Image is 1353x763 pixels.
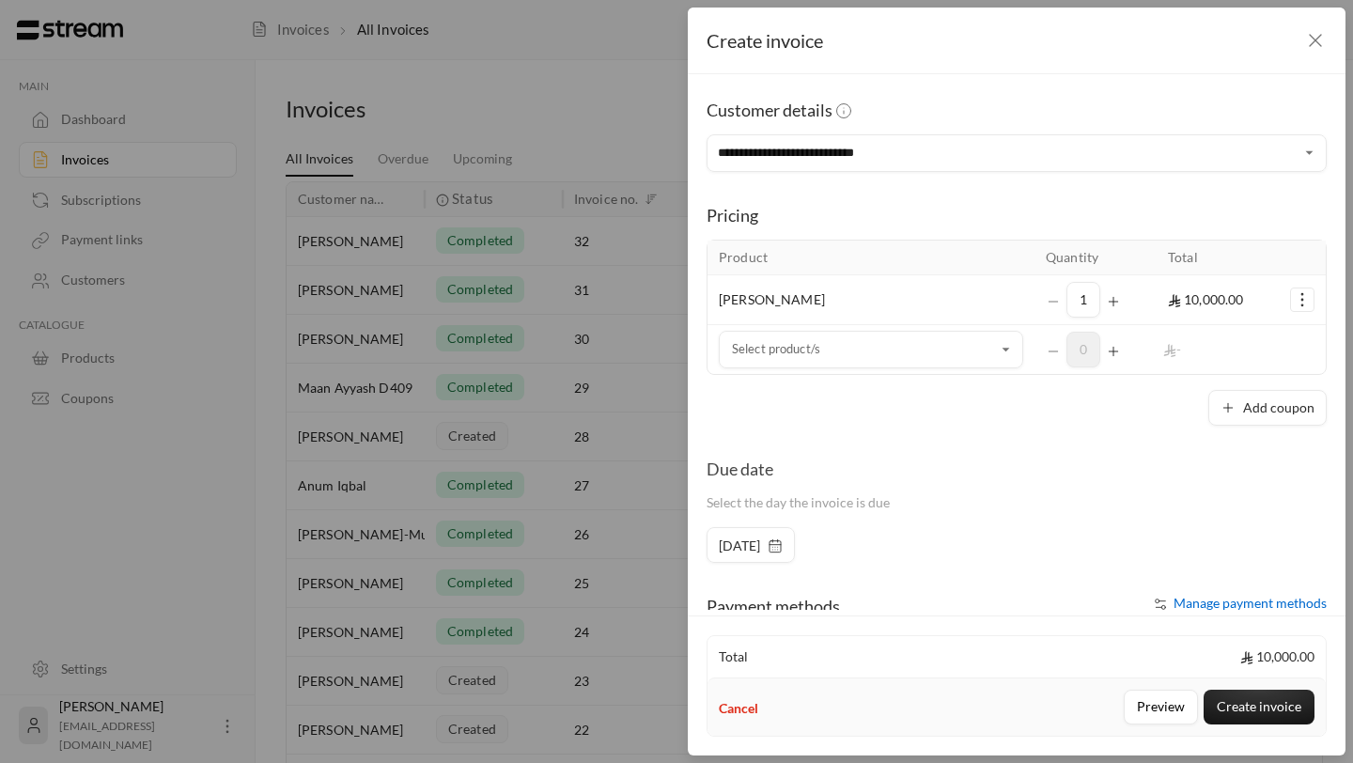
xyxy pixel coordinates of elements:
th: Quantity [1034,241,1157,275]
span: 0 [1066,332,1100,367]
span: 10,000.00 [1168,291,1244,307]
th: Product [708,241,1034,275]
span: Select the day the invoice is due [707,494,890,510]
th: Total [1157,241,1279,275]
span: Total [719,647,748,666]
span: Manage payment methods [1174,595,1327,611]
span: 1 [1066,282,1100,318]
span: [PERSON_NAME] [719,291,825,307]
span: Create invoice [707,29,823,52]
button: Create invoice [1204,690,1314,724]
span: 10,000.00 [1240,647,1314,666]
span: [DATE] [719,537,760,555]
button: Add coupon [1208,390,1327,426]
button: Cancel [719,699,758,718]
button: Open [1299,142,1321,164]
button: Preview [1124,690,1198,724]
div: Due date [707,456,890,482]
button: Open [995,338,1018,361]
span: Customer details [707,100,856,120]
div: Pricing [707,202,1327,228]
span: Payment methods [707,596,840,616]
td: - [1157,325,1279,374]
table: Selected Products [707,240,1327,375]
